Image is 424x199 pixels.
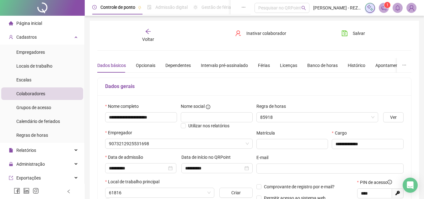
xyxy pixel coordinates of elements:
[16,64,52,69] span: Locais de trabalho
[402,63,406,67] span: ellipsis
[375,62,405,69] div: Apontamentos
[165,62,191,69] div: Dependentes
[155,5,188,10] span: Admissão digital
[181,154,235,161] label: Data de início no QRPoint
[193,5,198,9] span: sun
[136,62,155,69] div: Opcionais
[16,175,41,180] span: Exportações
[105,103,143,110] label: Nome completo
[256,103,290,110] label: Regra de horas
[9,176,13,180] span: export
[280,62,297,69] div: Licenças
[360,179,392,186] span: PIN de acesso
[9,21,13,25] span: home
[145,28,151,35] span: arrow-left
[105,83,404,90] h5: Dados gerais
[258,62,270,69] div: Férias
[16,148,36,153] span: Relatórios
[219,188,252,198] button: Criar
[246,30,286,37] span: Inativar colaborador
[16,105,51,110] span: Grupos de acesso
[109,139,249,148] span: 9073212925531698
[105,178,164,185] label: Local de trabalho principal
[16,119,60,124] span: Calendário de feriados
[313,4,361,11] span: [PERSON_NAME] - REZUT GESTÃO CONDOMINIAL
[235,30,241,36] span: user-delete
[142,37,154,42] span: Voltar
[201,5,233,10] span: Gestão de férias
[33,188,39,194] span: instagram
[105,129,136,136] label: Empregador
[388,180,392,184] span: info-circle
[407,3,416,13] img: 84933
[403,178,418,193] div: Open Intercom Messenger
[386,3,389,7] span: 1
[100,5,135,10] span: Controle de ponto
[92,5,97,9] span: clock-circle
[206,105,210,109] span: info-circle
[16,50,45,55] span: Empregadores
[9,35,13,39] span: user-add
[109,188,211,197] span: 61816
[264,184,335,189] span: Comprovante de registro por e-mail?
[241,5,246,9] span: ellipsis
[14,188,20,194] span: facebook
[256,130,279,136] label: Matrícula
[138,6,142,9] span: pushpin
[301,6,306,10] span: search
[97,62,126,69] div: Dados básicos
[307,62,338,69] div: Banco de horas
[395,5,400,11] span: bell
[332,130,351,136] label: Cargo
[397,58,411,73] button: ellipsis
[383,112,404,122] button: Ver
[381,5,387,11] span: notification
[16,21,42,26] span: Página inicial
[348,62,365,69] div: Histórico
[337,28,370,38] button: Salvar
[367,4,373,11] img: sparkle-icon.fc2bf0ac1784a2077858766a79e2daf3.svg
[353,30,365,37] span: Salvar
[16,162,45,167] span: Administração
[9,148,13,152] span: file
[105,154,147,161] label: Data de admissão
[16,77,31,82] span: Escalas
[181,103,205,110] span: Nome social
[9,162,13,166] span: lock
[147,5,152,9] span: file-done
[384,2,390,8] sup: 1
[16,35,37,40] span: Cadastros
[390,114,397,121] span: Ver
[188,123,229,128] span: Utilizar nos relatórios
[341,30,348,36] span: save
[201,62,248,69] div: Intervalo pré-assinalado
[231,189,241,196] span: Criar
[230,28,291,38] button: Inativar colaborador
[260,113,375,122] span: 85918
[67,189,71,194] span: left
[256,154,272,161] label: E-mail
[23,188,30,194] span: linkedin
[16,133,48,138] span: Regras de horas
[16,91,45,96] span: Colaboradores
